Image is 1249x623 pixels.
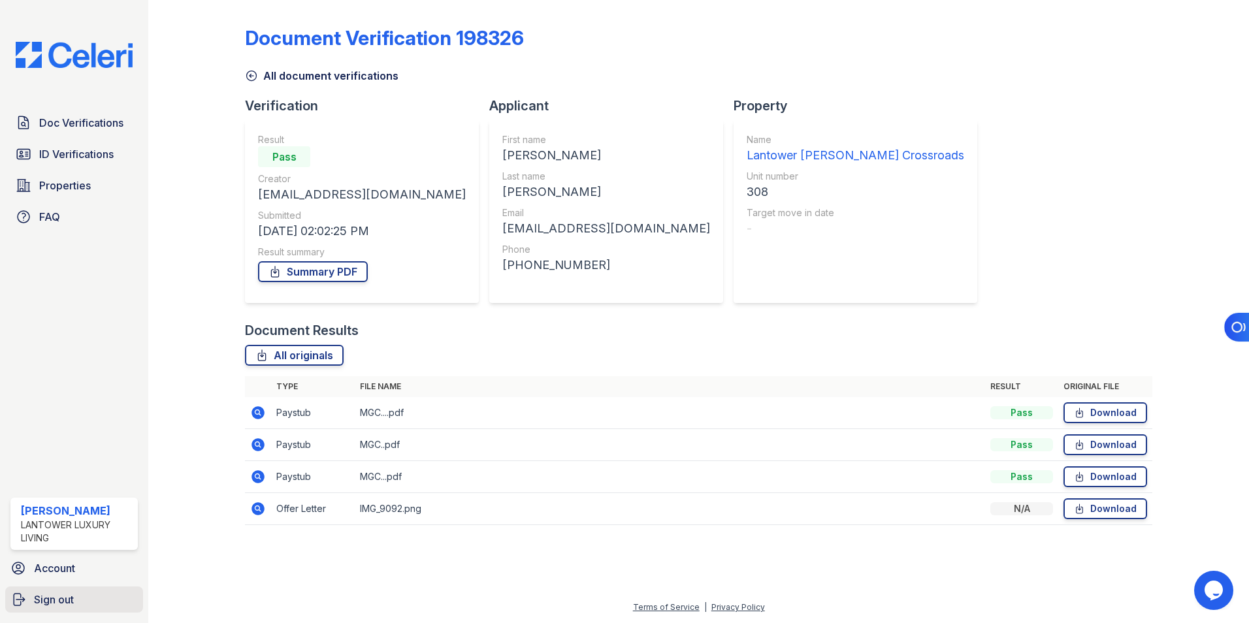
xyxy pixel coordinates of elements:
[258,133,466,146] div: Result
[502,243,710,256] div: Phone
[21,519,133,545] div: Lantower Luxury Living
[1058,376,1152,397] th: Original file
[245,26,524,50] div: Document Verification 198326
[10,204,138,230] a: FAQ
[271,429,355,461] td: Paystub
[5,42,143,68] img: CE_Logo_Blue-a8612792a0a2168367f1c8372b55b34899dd931a85d93a1a3d3e32e68fde9ad4.png
[502,146,710,165] div: [PERSON_NAME]
[734,97,988,115] div: Property
[747,170,964,183] div: Unit number
[39,115,123,131] span: Doc Verifications
[747,133,964,146] div: Name
[355,461,985,493] td: MGC...pdf
[245,68,398,84] a: All document verifications
[5,555,143,581] a: Account
[39,178,91,193] span: Properties
[747,183,964,201] div: 308
[258,246,466,259] div: Result summary
[355,429,985,461] td: MGC..pdf
[271,461,355,493] td: Paystub
[258,172,466,185] div: Creator
[271,397,355,429] td: Paystub
[502,219,710,238] div: [EMAIL_ADDRESS][DOMAIN_NAME]
[1063,402,1147,423] a: Download
[355,376,985,397] th: File name
[355,493,985,525] td: IMG_9092.png
[1063,434,1147,455] a: Download
[271,376,355,397] th: Type
[747,219,964,238] div: -
[502,170,710,183] div: Last name
[10,172,138,199] a: Properties
[990,438,1053,451] div: Pass
[990,502,1053,515] div: N/A
[39,146,114,162] span: ID Verifications
[245,321,359,340] div: Document Results
[258,222,466,240] div: [DATE] 02:02:25 PM
[711,602,765,612] a: Privacy Policy
[747,146,964,165] div: Lantower [PERSON_NAME] Crossroads
[245,345,344,366] a: All originals
[633,602,700,612] a: Terms of Service
[34,592,74,607] span: Sign out
[355,397,985,429] td: MGC....pdf
[1194,571,1236,610] iframe: chat widget
[10,141,138,167] a: ID Verifications
[271,493,355,525] td: Offer Letter
[747,133,964,165] a: Name Lantower [PERSON_NAME] Crossroads
[258,261,368,282] a: Summary PDF
[502,206,710,219] div: Email
[502,256,710,274] div: [PHONE_NUMBER]
[502,183,710,201] div: [PERSON_NAME]
[1063,466,1147,487] a: Download
[990,406,1053,419] div: Pass
[10,110,138,136] a: Doc Verifications
[1063,498,1147,519] a: Download
[990,470,1053,483] div: Pass
[747,206,964,219] div: Target move in date
[258,146,310,167] div: Pass
[34,560,75,576] span: Account
[985,376,1058,397] th: Result
[245,97,489,115] div: Verification
[258,185,466,204] div: [EMAIL_ADDRESS][DOMAIN_NAME]
[21,503,133,519] div: [PERSON_NAME]
[5,586,143,613] a: Sign out
[502,133,710,146] div: First name
[704,602,707,612] div: |
[489,97,734,115] div: Applicant
[39,209,60,225] span: FAQ
[258,209,466,222] div: Submitted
